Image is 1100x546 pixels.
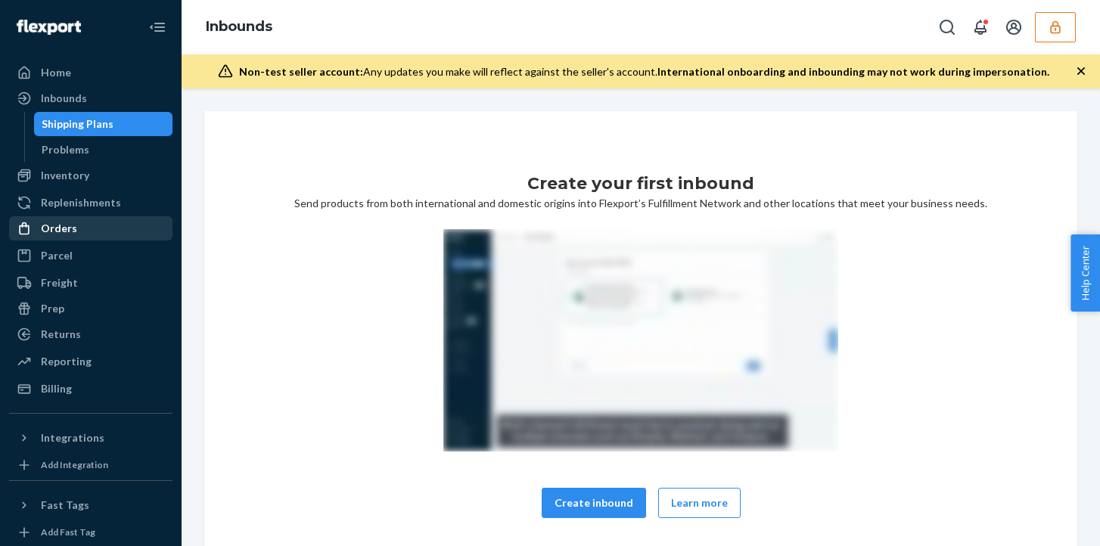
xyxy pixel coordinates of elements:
a: Problems [34,138,173,162]
button: Learn more [658,488,741,518]
div: Freight [41,275,78,290]
div: Integrations [41,430,104,445]
div: Billing [41,381,72,396]
div: Fast Tags [41,498,89,513]
div: Orders [41,221,77,236]
button: Integrations [9,426,172,450]
a: Prep [9,296,172,321]
a: Orders [9,216,172,240]
a: Freight [9,271,172,295]
div: Add Integration [41,458,108,471]
div: Inbounds [41,91,87,106]
a: Home [9,60,172,85]
div: Home [41,65,71,80]
h1: Create your first inbound [527,172,754,196]
a: Shipping Plans [34,112,173,136]
div: Reporting [41,354,92,369]
a: Parcel [9,244,172,268]
button: Close Navigation [142,12,172,42]
a: Inventory [9,163,172,188]
button: Open Search Box [932,12,962,42]
a: Replenishments [9,191,172,215]
a: Inbounds [9,86,172,110]
div: Replenishments [41,195,121,210]
button: Open notifications [965,12,996,42]
div: Send products from both international and domestic origins into Flexport’s Fulfillment Network an... [216,172,1065,536]
div: Add Fast Tag [41,526,95,538]
div: Prep [41,301,64,316]
button: Help Center [1070,234,1100,312]
a: Returns [9,322,172,346]
div: Any updates you make will reflect against the seller's account. [239,64,1049,79]
button: Open account menu [999,12,1029,42]
div: Problems [42,142,89,157]
img: Flexport logo [17,20,81,35]
button: Fast Tags [9,493,172,517]
a: Billing [9,377,172,401]
a: Reporting [9,349,172,374]
button: Create inbound [542,488,646,518]
div: Returns [41,327,81,342]
div: Inventory [41,168,89,183]
div: Parcel [41,248,73,263]
span: Non-test seller account: [239,65,363,78]
a: Add Fast Tag [9,523,172,541]
ol: breadcrumbs [194,5,284,49]
a: Add Integration [9,456,172,474]
span: International onboarding and inbounding may not work during impersonation. [657,65,1049,78]
a: Inbounds [206,18,272,35]
div: Shipping Plans [42,116,113,132]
